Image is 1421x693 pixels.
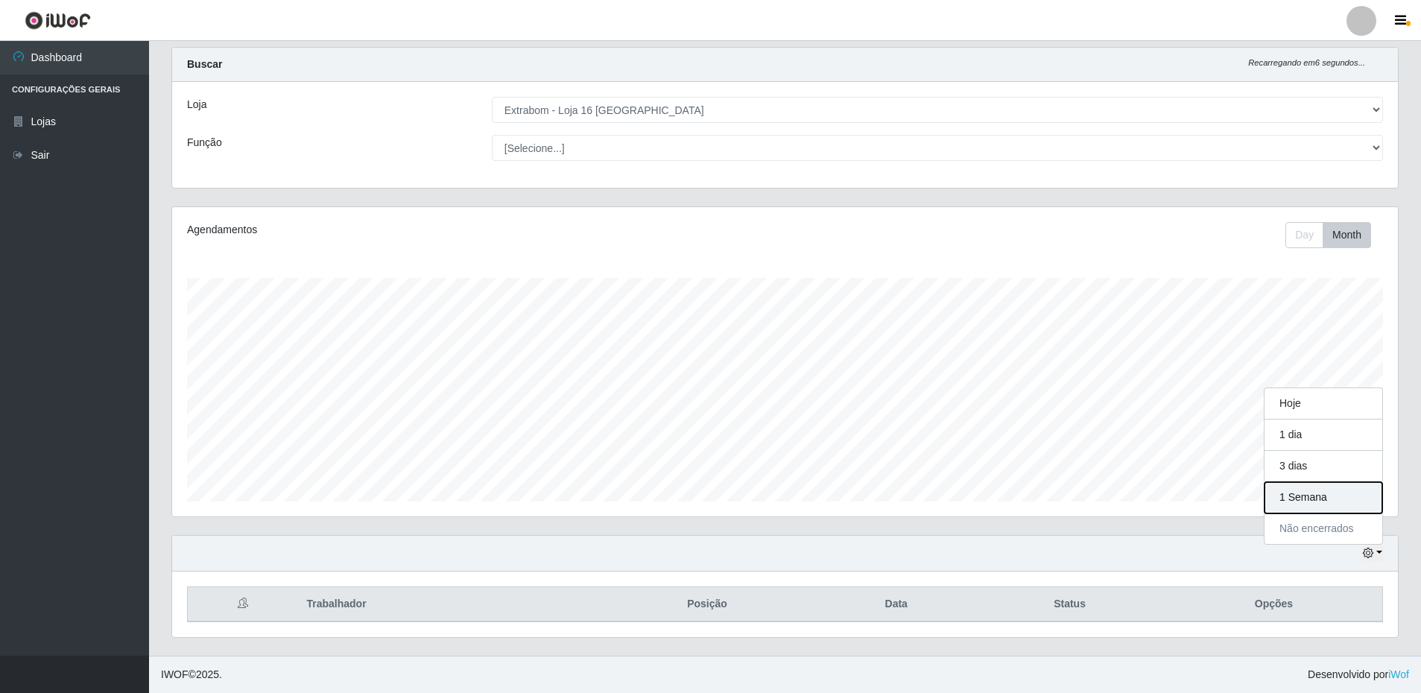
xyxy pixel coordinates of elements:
[1265,451,1382,482] button: 3 dias
[161,667,222,683] span: © 2025 .
[297,587,595,622] th: Trabalhador
[1165,587,1383,622] th: Opções
[1388,668,1409,680] a: iWof
[1265,420,1382,451] button: 1 dia
[596,587,819,622] th: Posição
[1308,667,1409,683] span: Desenvolvido por
[187,97,206,113] label: Loja
[187,222,672,238] div: Agendamentos
[1265,482,1382,513] button: 1 Semana
[187,58,222,70] strong: Buscar
[1323,222,1371,248] button: Month
[818,587,974,622] th: Data
[1265,513,1382,544] button: Não encerrados
[1265,388,1382,420] button: Hoje
[161,668,189,680] span: IWOF
[1285,222,1323,248] button: Day
[1285,222,1383,248] div: Toolbar with button groups
[1285,222,1371,248] div: First group
[25,11,91,30] img: CoreUI Logo
[1248,58,1365,67] i: Recarregando em 6 segundos...
[187,135,222,151] label: Função
[974,587,1165,622] th: Status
